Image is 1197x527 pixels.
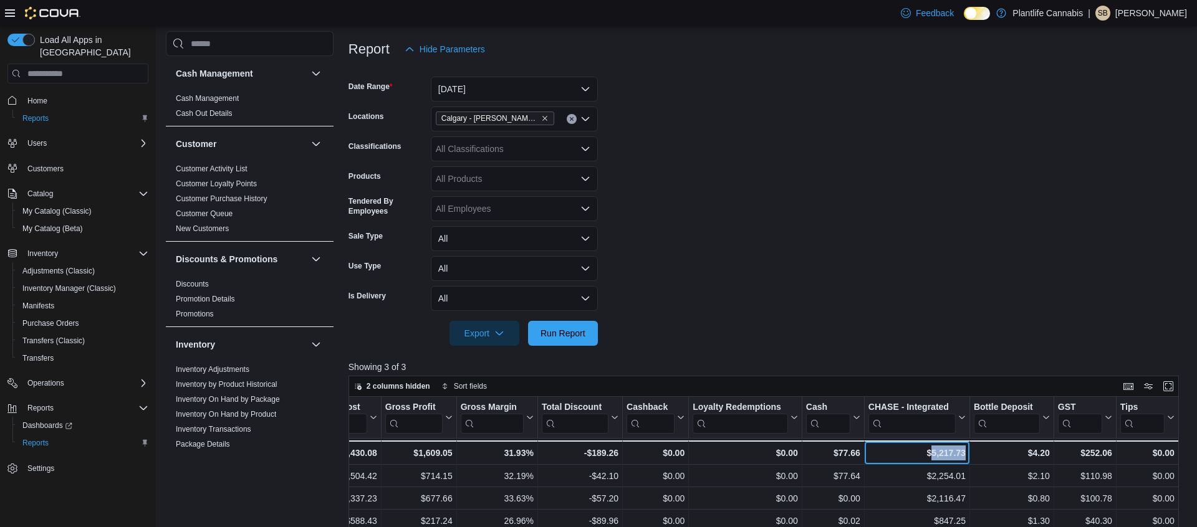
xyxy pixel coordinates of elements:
a: Settings [22,461,59,476]
h3: Cash Management [176,67,253,80]
button: Settings [2,459,153,477]
a: Customer Loyalty Points [176,179,257,188]
div: $1,337.23 [318,491,377,506]
a: Transfers (Classic) [17,333,90,348]
button: Customer [176,138,306,150]
span: Inventory Manager (Classic) [22,283,116,293]
div: CHASE - Integrated [868,402,956,414]
span: My Catalog (Classic) [17,204,148,219]
span: Package Details [176,439,230,449]
button: Cash Management [309,66,324,81]
a: Discounts [176,280,209,288]
button: Cash Management [176,67,306,80]
p: Showing 3 of 3 [349,361,1187,373]
a: Inventory On Hand by Package [176,395,280,404]
button: My Catalog (Beta) [12,220,153,237]
a: Manifests [17,298,59,313]
span: Hide Parameters [420,43,485,55]
button: Gross Profit [385,402,453,434]
span: Export [457,321,512,346]
button: Inventory Manager (Classic) [12,280,153,297]
button: Reports [22,401,59,415]
div: $0.00 [806,491,860,506]
a: Reports [17,111,54,126]
div: $3,430.08 [318,445,377,460]
a: Dashboards [17,418,77,433]
div: 33.63% [460,491,533,506]
div: $5,217.73 [868,445,966,460]
button: Discounts & Promotions [176,253,306,265]
a: Promotions [176,310,214,318]
button: Catalog [22,186,58,201]
a: My Catalog (Classic) [17,204,97,219]
span: Operations [27,378,64,388]
div: $77.66 [806,445,860,460]
div: $0.00 [693,445,798,460]
span: Purchase Orders [22,318,79,328]
a: Cash Out Details [176,109,233,118]
span: Load All Apps in [GEOGRAPHIC_DATA] [35,34,148,59]
div: -$57.20 [542,491,618,506]
button: Transfers (Classic) [12,332,153,349]
span: Customer Purchase History [176,194,267,204]
button: Discounts & Promotions [309,252,324,267]
span: Inventory [22,246,148,261]
div: $714.15 [385,468,453,483]
span: My Catalog (Classic) [22,206,92,216]
span: Customers [27,164,64,174]
img: Cova [25,7,80,19]
div: Bottle Deposit [974,402,1040,414]
a: Transfers [17,351,59,366]
div: Gross Profit [385,402,443,434]
span: Inventory Transactions [176,424,251,434]
label: Use Type [349,261,381,271]
span: Transfers (Classic) [17,333,148,348]
span: Customer Queue [176,209,233,219]
button: My Catalog (Classic) [12,202,153,220]
span: Inventory by Product Historical [176,379,277,389]
button: Remove Calgary - Shepard Regional from selection in this group [541,115,549,122]
span: Inventory Adjustments [176,364,249,374]
div: GST [1058,402,1102,434]
span: Customer Loyalty Points [176,179,257,189]
span: Dashboards [17,418,148,433]
span: Home [22,92,148,108]
span: Settings [22,460,148,476]
span: Cash Management [176,93,239,103]
span: Calgary - Shepard Regional [436,112,554,125]
button: Cashback [627,402,685,434]
label: Is Delivery [349,291,386,301]
span: Dashboards [22,420,72,430]
button: Customer [309,136,324,151]
span: Manifests [17,298,148,313]
span: Reports [22,438,49,448]
span: Inventory [27,249,58,259]
div: -$189.26 [542,445,618,460]
span: Reports [17,435,148,450]
div: $2,254.01 [868,468,966,483]
a: Package Details [176,440,230,449]
span: 2 columns hidden [367,381,430,391]
div: Customer [166,161,334,241]
div: 32.19% [460,468,533,483]
h3: Report [349,42,390,57]
label: Sale Type [349,231,383,241]
span: Home [27,96,47,106]
button: GST [1058,402,1112,434]
span: Feedback [916,7,954,19]
div: Samantha Berting [1095,6,1110,21]
div: Total Cost [318,402,367,434]
button: Enter fullscreen [1161,379,1176,394]
div: $0.80 [974,491,1050,506]
a: New Customers [176,224,229,233]
div: $0.00 [627,491,685,506]
a: Reports [17,435,54,450]
span: Cash Out Details [176,108,233,118]
a: Customer Purchase History [176,194,267,203]
div: Tips [1120,402,1165,434]
button: Transfers [12,349,153,367]
a: Customer Queue [176,209,233,218]
span: Sort fields [454,381,487,391]
button: Hide Parameters [400,37,490,62]
span: Operations [22,376,148,391]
